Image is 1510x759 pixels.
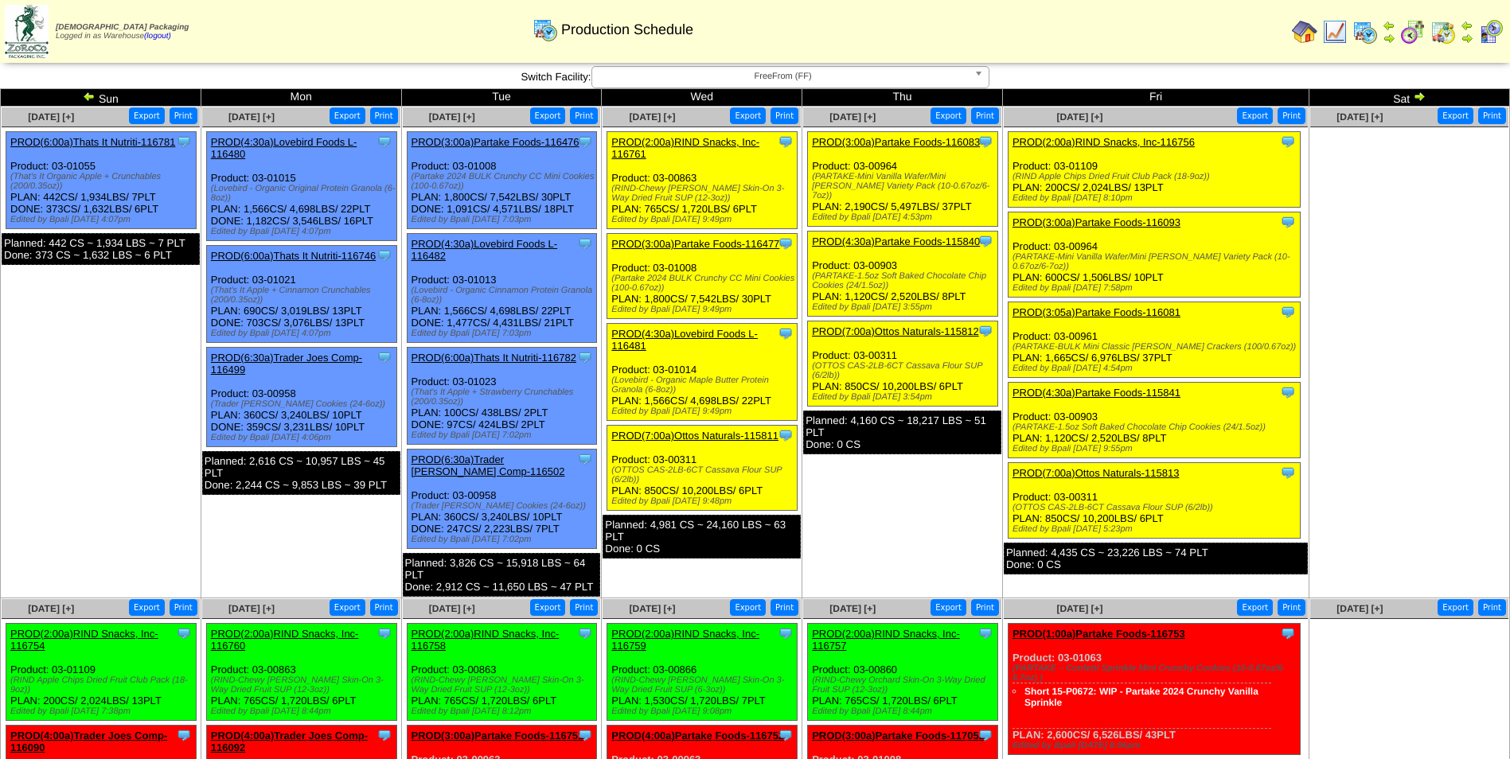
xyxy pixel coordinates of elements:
a: PROD(4:30a)Partake Foods-115840 [812,235,980,247]
img: calendarprod.gif [533,17,558,42]
div: Edited by Bpali [DATE] 7:03pm [412,329,597,338]
button: Print [771,599,798,616]
div: Product: 03-01021 PLAN: 690CS / 3,019LBS / 13PLT DONE: 703CS / 3,076LBS / 13PLT [206,246,396,343]
a: [DATE] [+] [1336,603,1383,614]
img: arrowleft.gif [83,90,96,103]
img: Tooltip [577,451,593,467]
img: line_graph.gif [1322,19,1348,45]
div: Edited by Bpali [DATE] 7:02pm [412,535,597,544]
a: PROD(3:00a)Partake Foods-116751 [412,730,584,741]
img: arrowright.gif [1413,90,1426,103]
div: Edited by Bpali [DATE] 3:55pm [812,302,997,312]
span: [DATE] [+] [28,111,74,123]
button: Print [170,599,197,616]
a: [DATE] [+] [1056,111,1102,123]
a: [DATE] [+] [228,111,275,123]
div: Planned: 442 CS ~ 1,934 LBS ~ 7 PLT Done: 373 CS ~ 1,632 LBS ~ 6 PLT [2,233,200,265]
a: PROD(4:00a)Trader Joes Comp-116090 [10,730,167,753]
div: Edited by Bpali [DATE] 5:23pm [1013,524,1300,534]
div: (RIND Apple Chips Dried Fruit Club Pack (18-9oz)) [10,675,196,695]
div: (OTTOS CAS-2LB-6CT Cassava Flour SUP (6/2lb)) [611,465,797,485]
div: (Lovebird - Organic Maple Butter Protein Granola (6-8oz)) [611,376,797,395]
div: (RIND-Chewy [PERSON_NAME] Skin-On 3-Way Dried Fruit SUP (6-3oz)) [611,675,797,695]
div: Edited by Bpali [DATE] 7:38pm [10,706,196,716]
a: PROD(4:00a)Partake Foods-116752 [611,730,784,741]
button: Export [1438,599,1473,616]
a: PROD(2:00a)RIND Snacks, Inc-116756 [1013,136,1195,148]
a: [DATE] [+] [1336,111,1383,123]
div: (Lovebird - Organic Original Protein Granola (6-8oz)) [211,184,396,203]
div: Edited by Bpali [DATE] 9:49pm [611,407,797,416]
img: calendarcustomer.gif [1478,19,1504,45]
div: Product: 03-01109 PLAN: 200CS / 2,024LBS / 13PLT [1008,132,1300,208]
img: Tooltip [577,625,593,641]
a: Short 15-P0672: WIP - Partake 2024 Crunchy Vanilla Sprinkle [1024,686,1258,708]
button: Export [129,599,165,616]
a: PROD(6:30a)Trader Joes Comp-116499 [211,352,362,376]
div: (Trader [PERSON_NAME] Cookies (24-6oz)) [412,501,597,511]
span: FreeFrom (FF) [599,67,968,86]
a: [DATE] [+] [629,603,675,614]
div: Product: 03-01023 PLAN: 100CS / 438LBS / 2PLT DONE: 97CS / 424LBS / 2PLT [407,348,597,445]
div: Edited by Bpali [DATE] 8:10pm [1013,193,1300,203]
img: Tooltip [1280,134,1296,150]
img: Tooltip [577,235,593,251]
div: (RIND-Chewy [PERSON_NAME] Skin-On 3-Way Dried Fruit SUP (12-3oz)) [211,675,396,695]
img: Tooltip [1280,214,1296,230]
a: PROD(6:30a)Trader [PERSON_NAME] Comp-116502 [412,453,565,477]
img: Tooltip [577,134,593,150]
div: (Trader [PERSON_NAME] Cookies (24-6oz)) [211,399,396,409]
div: Product: 03-00860 PLAN: 765CS / 1,720LBS / 6PLT [808,624,998,721]
div: Edited by Bpali [DATE] 4:53pm [812,212,997,222]
span: [DATE] [+] [829,111,876,123]
div: Product: 03-00863 PLAN: 765CS / 1,720LBS / 6PLT [607,132,798,229]
img: Tooltip [1280,384,1296,400]
div: Edited by Bpali [DATE] 3:54pm [812,392,997,402]
a: PROD(4:30a)Lovebird Foods L-116481 [611,328,758,352]
td: Fri [1002,89,1309,107]
div: Edited by Bpali [DATE] 9:08pm [611,706,797,716]
span: [DATE] [+] [228,603,275,614]
div: Product: 03-00958 PLAN: 360CS / 3,240LBS / 10PLT DONE: 359CS / 3,231LBS / 10PLT [206,348,396,447]
img: arrowleft.gif [1461,19,1473,32]
button: Print [971,107,999,124]
button: Print [771,107,798,124]
div: Product: 03-00866 PLAN: 1,530CS / 1,720LBS / 7PLT [607,624,798,721]
div: (RIND-Chewy [PERSON_NAME] Skin-On 3-Way Dried Fruit SUP (12-3oz)) [412,675,597,695]
img: Tooltip [577,727,593,743]
td: Mon [201,89,401,107]
div: Product: 03-00903 PLAN: 1,120CS / 2,520LBS / 8PLT [808,232,998,317]
button: Print [1478,107,1506,124]
img: Tooltip [778,625,794,641]
img: Tooltip [1280,465,1296,481]
img: Tooltip [176,625,192,641]
div: Product: 03-01008 PLAN: 1,800CS / 7,542LBS / 30PLT DONE: 1,091CS / 4,571LBS / 18PLT [407,132,597,229]
img: calendarblend.gif [1400,19,1426,45]
div: Planned: 4,160 CS ~ 18,217 LBS ~ 51 PLT Done: 0 CS [803,411,1001,454]
a: [DATE] [+] [28,603,74,614]
span: [DATE] [+] [429,603,475,614]
div: Product: 03-00863 PLAN: 765CS / 1,720LBS / 6PLT [206,624,396,721]
div: Edited by Bpali [DATE] 9:49pm [611,305,797,314]
button: Export [530,599,566,616]
div: (Partake 2024 BULK Crunchy CC Mini Cookies (100-0.67oz)) [412,172,597,191]
div: Product: 03-00311 PLAN: 850CS / 10,200LBS / 6PLT [808,321,998,407]
img: Tooltip [1280,625,1296,641]
span: [DATE] [+] [829,603,876,614]
img: Tooltip [176,134,192,150]
div: Product: 03-00311 PLAN: 850CS / 10,200LBS / 6PLT [1008,463,1300,539]
a: [DATE] [+] [629,111,675,123]
div: (OTTOS CAS-2LB-6CT Cassava Flour SUP (6/2lb)) [1013,503,1300,512]
div: Edited by Bpali [DATE] 4:54pm [1013,364,1300,373]
div: Edited by Bpali [DATE] 8:44pm [812,706,997,716]
a: PROD(4:30a)Partake Foods-115841 [1013,387,1180,399]
td: Wed [602,89,802,107]
img: Tooltip [778,427,794,443]
div: (PARTAKE-1.5oz Soft Baked Chocolate Chip Cookies (24/1.5oz)) [1013,422,1300,432]
button: Export [730,599,766,616]
div: Edited by Bpali [DATE] 4:07pm [211,329,396,338]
